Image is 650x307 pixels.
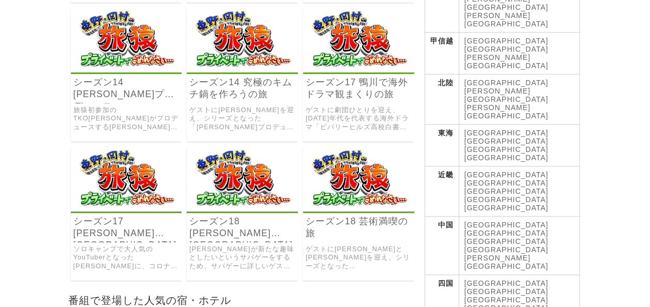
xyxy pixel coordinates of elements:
[464,171,549,179] a: [GEOGRAPHIC_DATA]
[306,106,412,132] a: ゲストに劇団ひとりを迎え、[DATE]年代を代表する海外ドラマ「ビバリーヒルズ高校白書」を観まくる、「海外ドラマ観まくりシリーズ」企画。
[425,74,459,125] th: 北陸
[464,53,549,70] a: [PERSON_NAME][GEOGRAPHIC_DATA]
[464,45,549,53] a: [GEOGRAPHIC_DATA]
[73,76,179,100] a: シーズン14 [PERSON_NAME]プロデュース [PERSON_NAME]の旅
[303,8,414,72] img: 東野・岡村の旅猿～プライベートでごめんなさい～ シーズン17 鴨川で海外ドラマ観まくりの旅
[425,217,459,275] th: 中国
[464,145,549,153] a: [GEOGRAPHIC_DATA]
[187,204,298,213] a: 東野・岡村の旅猿～プライベートでごめんなさい～ シーズン18 千葉県でサバゲーを楽しもうの旅
[464,103,549,120] a: [PERSON_NAME][GEOGRAPHIC_DATA]
[464,195,549,204] a: [GEOGRAPHIC_DATA]
[464,129,549,137] a: [GEOGRAPHIC_DATA]
[464,37,549,45] a: [GEOGRAPHIC_DATA]
[306,76,412,100] a: シーズン17 鴨川で海外ドラマ観まくりの旅
[189,106,295,132] a: ゲストに[PERSON_NAME]を迎え、シリーズとなった「[PERSON_NAME]プロデュース」企画。 名店の味を教わり究極のキムチ鍋を作る旅。
[187,65,298,74] a: 東野・岡村の旅猿～プライベートでごめんなさい～ シーズン14 ジミープロデュース 究極のキムチ鍋を作ろうの旅
[303,147,414,211] img: 東野・岡村の旅猿～プライベートでごめんなさい～ シーズン18 ジミープロジュース 芸術満喫の旅
[464,229,549,237] a: [GEOGRAPHIC_DATA]
[464,11,531,20] a: [PERSON_NAME]
[71,147,182,211] img: 東野・岡村の旅猿～プライベートでごめんなさい～ シーズン17 千葉県でソロキャンプの旅
[464,254,549,270] a: [PERSON_NAME][GEOGRAPHIC_DATA]
[425,33,459,74] th: 甲信越
[425,125,459,166] th: 東海
[464,87,549,103] a: [PERSON_NAME][GEOGRAPHIC_DATA]
[73,216,179,239] a: シーズン17 [PERSON_NAME][GEOGRAPHIC_DATA]でソロキャンプの旅
[187,8,298,72] img: 東野・岡村の旅猿～プライベートでごめんなさい～ シーズン14 ジミープロデュース 究極のキムチ鍋を作ろうの旅
[189,76,295,100] a: シーズン14 究極のキムチ鍋を作ろうの旅
[306,216,412,239] a: シーズン18 芸術満喫の旅
[464,221,549,229] a: [GEOGRAPHIC_DATA]
[464,279,549,287] a: [GEOGRAPHIC_DATA]
[464,179,549,187] a: [GEOGRAPHIC_DATA]
[464,20,549,28] a: [GEOGRAPHIC_DATA]
[71,65,182,74] a: 東野・岡村の旅猿～プライベートでごめんなさい～ シーズン14 木本プロデュース 千葉の旅
[464,153,549,162] a: [GEOGRAPHIC_DATA]
[71,204,182,213] a: 東野・岡村の旅猿～プライベートでごめんなさい～ シーズン17 千葉県でソロキャンプの旅
[464,245,549,254] a: [GEOGRAPHIC_DATA]
[464,204,549,212] a: [GEOGRAPHIC_DATA]
[464,79,549,87] a: [GEOGRAPHIC_DATA]
[189,245,295,271] a: [PERSON_NAME]が新たな趣味としたいというサバゲーをするため、サバゲーに詳しいゲストのインパルス[PERSON_NAME]を迎え、[PERSON_NAME]指導のもとでサバゲーに挑戦する旅。
[303,204,414,213] a: 東野・岡村の旅猿～プライベートでごめんなさい～ シーズン18 ジミープロジュース 芸術満喫の旅
[189,216,295,239] a: シーズン18 [PERSON_NAME][GEOGRAPHIC_DATA]でサバゲーを楽しもうの旅
[464,296,549,304] a: [GEOGRAPHIC_DATA]
[464,237,549,245] a: [GEOGRAPHIC_DATA]
[303,65,414,74] a: 東野・岡村の旅猿～プライベートでごめんなさい～ シーズン17 鴨川で海外ドラマ観まくりの旅
[73,106,179,132] a: 旅猿初参加のTKO[PERSON_NAME]がプロデュースする[PERSON_NAME]の旅。 カーレースをしたり、釣りをしたり、温泉に入ったりの充実した旅。
[187,147,298,211] img: 東野・岡村の旅猿～プライベートでごめんなさい～ シーズン18 千葉県でサバゲーを楽しもうの旅
[464,137,549,145] a: [GEOGRAPHIC_DATA]
[464,187,549,195] a: [GEOGRAPHIC_DATA]
[306,245,412,271] a: ゲストに[PERSON_NAME]と[PERSON_NAME]を迎え、シリーズとなった「[PERSON_NAME]プロデュース」企画。割り箸と厚紙を使った作り飛行機作りから始まり、いざこざが発生...
[71,8,182,72] img: 東野・岡村の旅猿～プライベートでごめんなさい～ シーズン14 木本プロデュース 千葉の旅
[464,287,549,296] a: [GEOGRAPHIC_DATA]
[425,166,459,217] th: 近畿
[73,245,179,271] a: ソロキャンプで大人気のYouTuberとなった[PERSON_NAME]に、コロナ禍のためソーシャルディスタンスを保ちながらキャンプの醍醐味を教わる旅。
